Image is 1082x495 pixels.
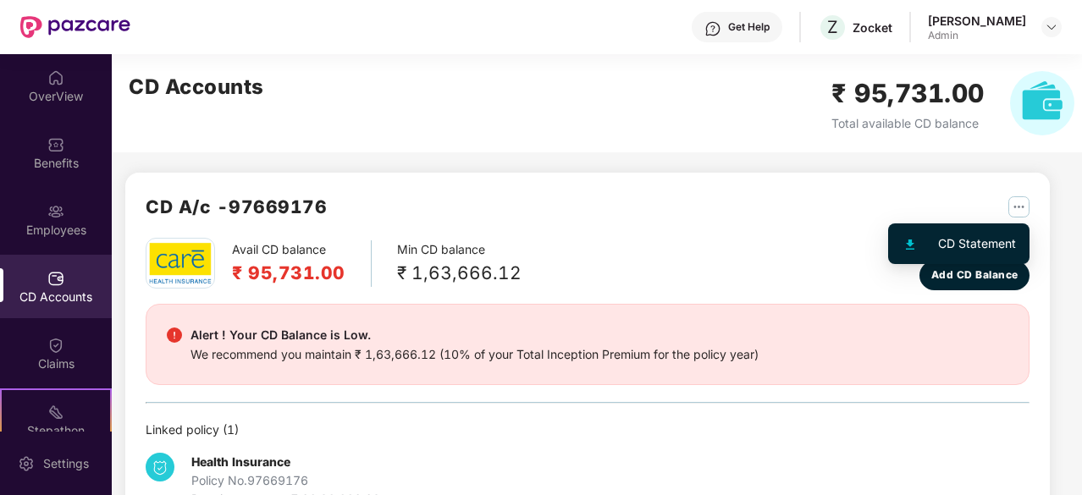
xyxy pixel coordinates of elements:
img: care.png [148,242,213,283]
img: svg+xml;base64,PHN2ZyB4bWxucz0iaHR0cDovL3d3dy53My5vcmcvMjAwMC9zdmciIHdpZHRoPSIyNSIgaGVpZ2h0PSIyNS... [1008,196,1030,217]
img: svg+xml;base64,PHN2ZyBpZD0iRW1wbG95ZWVzIiB4bWxucz0iaHR0cDovL3d3dy53My5vcmcvMjAwMC9zdmciIHdpZHRoPS... [47,203,64,220]
div: Stepathon [2,422,110,439]
img: svg+xml;base64,PHN2ZyBpZD0iSG9tZSIgeG1sbnM9Imh0dHA6Ly93d3cudzMub3JnLzIwMDAvc3ZnIiB3aWR0aD0iMjAiIG... [47,69,64,86]
img: New Pazcare Logo [20,16,130,38]
span: Total available CD balance [831,116,979,130]
div: Settings [38,455,94,472]
img: svg+xml;base64,PHN2ZyB4bWxucz0iaHR0cDovL3d3dy53My5vcmcvMjAwMC9zdmciIHdpZHRoPSIzNCIgaGVpZ2h0PSIzNC... [146,453,174,481]
span: Z [827,17,838,37]
div: Admin [928,29,1026,42]
div: Avail CD balance [232,240,372,287]
div: Policy No. 97669176 [191,471,380,490]
div: CD Statement [938,234,1016,253]
img: svg+xml;base64,PHN2ZyBpZD0iRHJvcGRvd24tMzJ4MzIiIHhtbG5zPSJodHRwOi8vd3d3LnczLm9yZy8yMDAwL3N2ZyIgd2... [1045,20,1058,34]
img: svg+xml;base64,PHN2ZyBpZD0iSGVscC0zMngzMiIgeG1sbnM9Imh0dHA6Ly93d3cudzMub3JnLzIwMDAvc3ZnIiB3aWR0aD... [704,20,721,37]
div: Zocket [853,19,892,36]
button: Add CD Balance [919,261,1030,290]
div: ₹ 1,63,666.12 [397,259,522,287]
b: Health Insurance [191,454,290,469]
img: svg+xml;base64,PHN2ZyB4bWxucz0iaHR0cDovL3d3dy53My5vcmcvMjAwMC9zdmciIHhtbG5zOnhsaW5rPSJodHRwOi8vd3... [906,239,914,250]
img: svg+xml;base64,PHN2ZyBpZD0iU2V0dGluZy0yMHgyMCIgeG1sbnM9Imh0dHA6Ly93d3cudzMub3JnLzIwMDAvc3ZnIiB3aW... [18,455,35,472]
img: svg+xml;base64,PHN2ZyB4bWxucz0iaHR0cDovL3d3dy53My5vcmcvMjAwMC9zdmciIHhtbG5zOnhsaW5rPSJodHRwOi8vd3... [1010,71,1074,135]
h2: ₹ 95,731.00 [831,74,985,113]
div: Alert ! Your CD Balance is Low. [190,325,759,345]
div: We recommend you maintain ₹ 1,63,666.12 (10% of your Total Inception Premium for the policy year) [190,345,759,364]
img: svg+xml;base64,PHN2ZyBpZD0iQmVuZWZpdHMiIHhtbG5zPSJodHRwOi8vd3d3LnczLm9yZy8yMDAwL3N2ZyIgd2lkdGg9Ij... [47,136,64,153]
div: Min CD balance [397,240,522,287]
img: svg+xml;base64,PHN2ZyB4bWxucz0iaHR0cDovL3d3dy53My5vcmcvMjAwMC9zdmciIHdpZHRoPSIyMSIgaGVpZ2h0PSIyMC... [47,404,64,421]
h2: ₹ 95,731.00 [232,259,345,287]
img: svg+xml;base64,PHN2ZyBpZD0iQ0RfQWNjb3VudHMiIGRhdGEtbmFtZT0iQ0QgQWNjb3VudHMiIHhtbG5zPSJodHRwOi8vd3... [47,270,64,287]
h2: CD A/c - 97669176 [146,193,327,221]
h2: CD Accounts [129,71,264,103]
img: svg+xml;base64,PHN2ZyBpZD0iQ2xhaW0iIHhtbG5zPSJodHRwOi8vd3d3LnczLm9yZy8yMDAwL3N2ZyIgd2lkdGg9IjIwIi... [47,337,64,354]
img: svg+xml;base64,PHN2ZyBpZD0iRGFuZ2VyX2FsZXJ0IiBkYXRhLW5hbWU9IkRhbmdlciBhbGVydCIgeG1sbnM9Imh0dHA6Ly... [167,327,182,343]
div: Linked policy ( 1 ) [146,421,1030,439]
div: [PERSON_NAME] [928,13,1026,29]
span: Add CD Balance [931,267,1019,283]
div: Get Help [728,20,770,34]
